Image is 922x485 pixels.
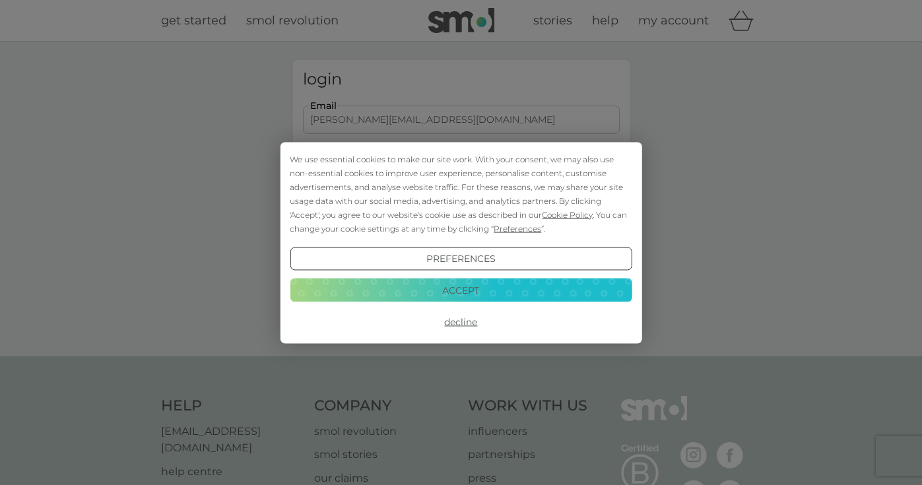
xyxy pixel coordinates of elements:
span: Cookie Policy [542,209,593,219]
span: Preferences [494,223,541,233]
div: We use essential cookies to make our site work. With your consent, we may also use non-essential ... [290,152,632,235]
button: Accept [290,278,632,302]
button: Decline [290,310,632,334]
button: Preferences [290,247,632,271]
div: Cookie Consent Prompt [280,142,642,343]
